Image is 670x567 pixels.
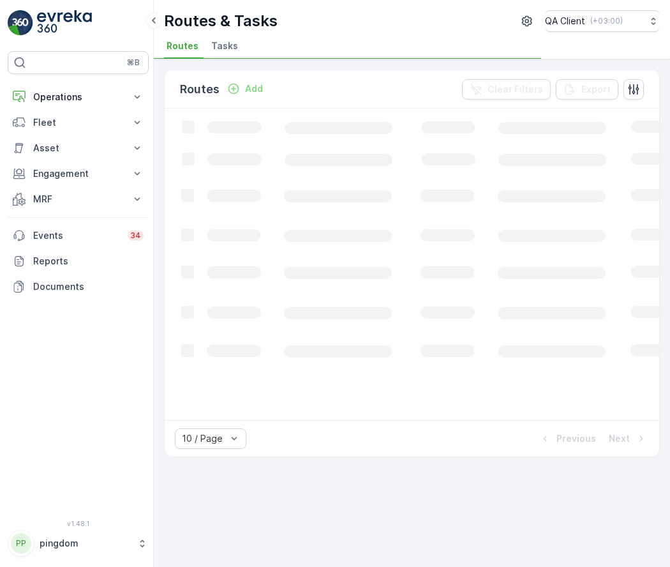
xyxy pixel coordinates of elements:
[581,83,611,96] p: Export
[590,16,623,26] p: ( +03:00 )
[8,186,149,212] button: MRF
[33,116,123,129] p: Fleet
[130,231,141,241] p: 34
[33,167,123,180] p: Engagement
[245,82,263,95] p: Add
[8,84,149,110] button: Operations
[609,432,630,445] p: Next
[167,40,198,52] span: Routes
[8,10,33,36] img: logo
[8,520,149,527] span: v 1.48.1
[8,248,149,274] a: Reports
[33,91,123,103] p: Operations
[8,110,149,135] button: Fleet
[8,530,149,557] button: PPpingdom
[11,533,31,554] div: PP
[33,280,144,293] p: Documents
[556,432,596,445] p: Previous
[545,10,660,32] button: QA Client(+03:00)
[33,142,123,155] p: Asset
[556,79,618,100] button: Export
[607,431,649,446] button: Next
[127,57,140,68] p: ⌘B
[8,223,149,248] a: Events34
[545,15,585,27] p: QA Client
[37,10,92,36] img: logo_light-DOdMpM7g.png
[211,40,238,52] span: Tasks
[537,431,597,446] button: Previous
[40,537,131,550] p: pingdom
[8,161,149,186] button: Engagement
[180,80,220,98] p: Routes
[8,274,149,299] a: Documents
[33,193,123,206] p: MRF
[462,79,551,100] button: Clear Filters
[8,135,149,161] button: Asset
[488,83,543,96] p: Clear Filters
[222,81,268,96] button: Add
[33,255,144,268] p: Reports
[164,11,278,31] p: Routes & Tasks
[33,229,120,242] p: Events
